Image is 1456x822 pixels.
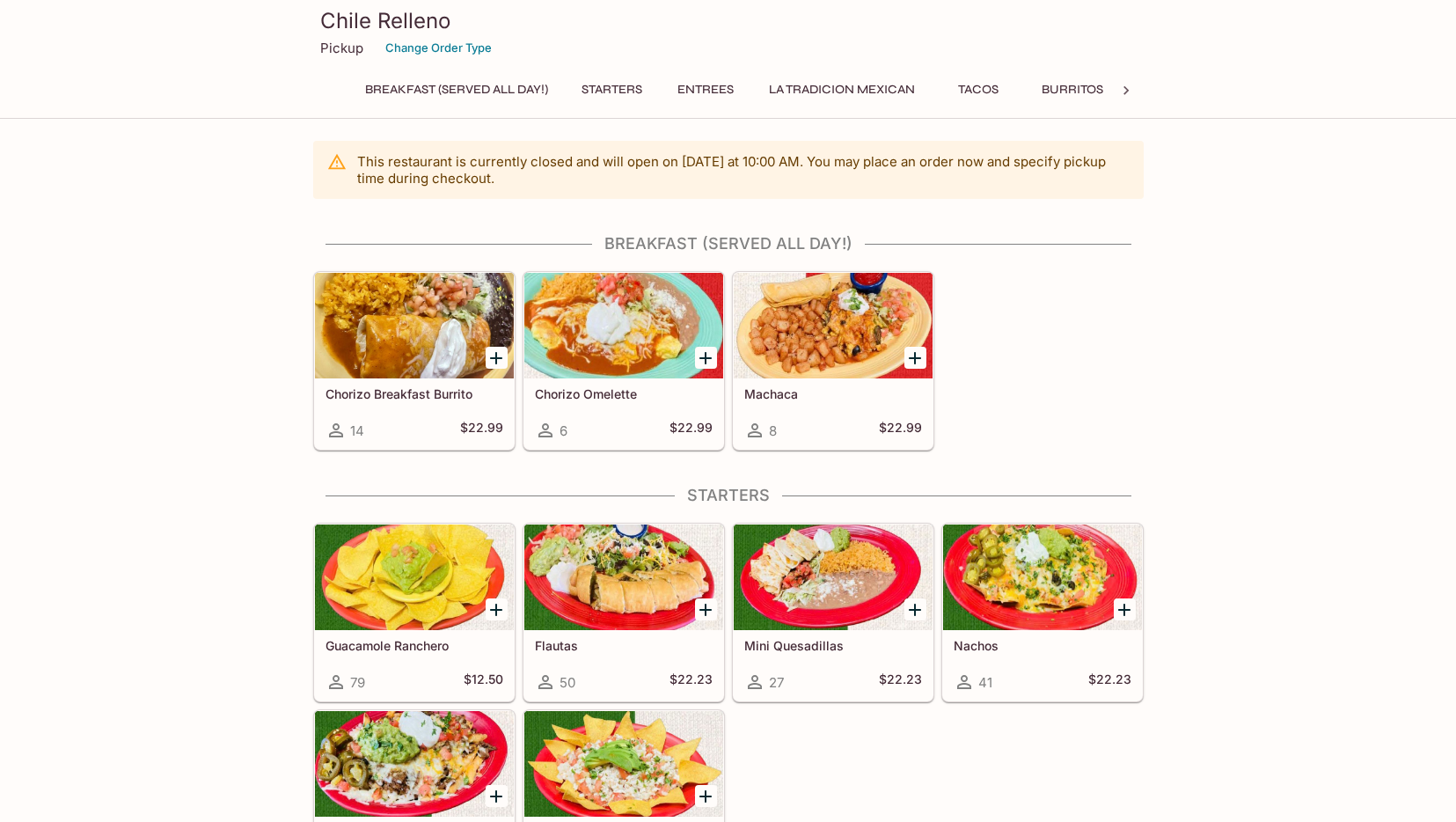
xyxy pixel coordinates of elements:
a: Chorizo Omelette6$22.99 [523,272,724,450]
div: Chorizo Breakfast Burrito [315,273,514,378]
div: Ceviche [524,711,723,817]
a: Flautas50$22.23 [523,524,724,701]
button: La Tradicion Mexican [759,77,925,102]
div: Carne Asada Fries [315,711,514,817]
h5: Chorizo Omelette [535,386,713,401]
a: Mini Quesadillas27$22.23 [733,524,933,701]
h4: Breakfast (Served ALL DAY!) [313,234,1144,253]
a: Chorizo Breakfast Burrito14$22.99 [314,272,515,450]
h4: Starters [313,486,1144,505]
div: Guacamole Ranchero [315,525,514,630]
button: Add Ceviche [695,785,717,807]
div: Mini Quesadillas [734,525,933,630]
button: Burritos [1032,77,1113,102]
span: 79 [350,674,365,691]
a: Guacamole Ranchero79$12.50 [314,524,515,701]
div: Chorizo Omelette [524,273,723,378]
button: Breakfast (Served ALL DAY!) [355,77,558,102]
span: 50 [560,674,575,691]
span: 27 [769,674,784,691]
span: 8 [769,422,777,439]
button: Tacos [939,77,1018,102]
h5: $22.99 [460,420,503,441]
button: Add Mini Quesadillas [904,598,926,620]
p: Pickup [320,40,363,56]
button: Add Chorizo Breakfast Burrito [486,347,508,369]
h5: $22.99 [879,420,922,441]
a: Machaca8$22.99 [733,272,933,450]
div: Flautas [524,525,723,630]
button: Starters [572,77,652,102]
button: Add Machaca [904,347,926,369]
button: Add Chorizo Omelette [695,347,717,369]
h5: $22.23 [879,672,922,693]
h5: Flautas [535,638,713,653]
button: Add Carne Asada Fries [486,785,508,807]
h3: Chile Relleno [320,7,1137,34]
span: 6 [560,422,567,439]
h5: $12.50 [464,672,503,693]
h5: Nachos [954,638,1131,653]
button: Add Nachos [1114,598,1136,620]
h5: Mini Quesadillas [744,638,922,653]
div: Nachos [943,525,1142,630]
p: This restaurant is currently closed and will open on [DATE] at 10:00 AM . You may place an order ... [357,153,1130,187]
h5: Guacamole Ranchero [326,638,503,653]
h5: $22.23 [669,672,713,693]
div: Machaca [734,273,933,378]
h5: Machaca [744,386,922,401]
span: 14 [350,422,364,439]
a: Nachos41$22.23 [942,524,1143,701]
button: Add Flautas [695,598,717,620]
span: 41 [978,674,992,691]
button: Entrees [666,77,745,102]
h5: Chorizo Breakfast Burrito [326,386,503,401]
button: Change Order Type [377,34,500,62]
h5: $22.23 [1088,672,1131,693]
h5: $22.99 [669,420,713,441]
button: Add Guacamole Ranchero [486,598,508,620]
